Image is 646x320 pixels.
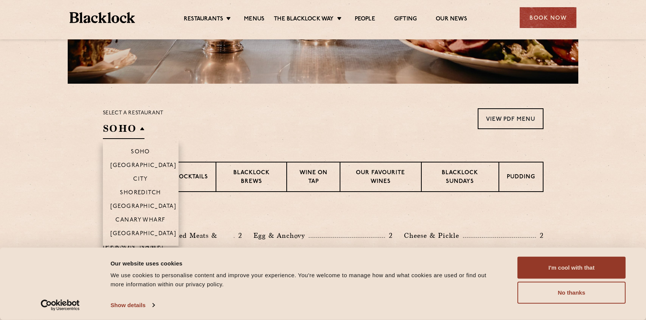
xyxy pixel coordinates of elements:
[70,12,135,23] img: BL_Textured_Logo-footer-cropped.svg
[103,108,164,118] p: Select a restaurant
[115,217,165,225] p: Canary Wharf
[478,108,544,129] a: View PDF Menu
[436,16,467,24] a: Our News
[110,162,177,170] p: [GEOGRAPHIC_DATA]
[27,300,93,311] a: Usercentrics Cookiebot - opens in a new window
[234,231,242,240] p: 2
[520,7,576,28] div: Book Now
[385,231,393,240] p: 2
[355,16,375,24] a: People
[253,230,309,241] p: Egg & Anchovy
[103,211,544,221] h3: Pre Chop Bites
[517,282,626,304] button: No thanks
[404,230,463,241] p: Cheese & Pickle
[184,16,223,24] a: Restaurants
[110,271,500,289] div: We use cookies to personalise content and improve your experience. You're welcome to manage how a...
[131,149,150,156] p: Soho
[429,169,491,187] p: Blacklock Sundays
[133,176,148,184] p: City
[224,169,279,187] p: Blacklock Brews
[103,122,144,139] h2: SOHO
[507,173,535,183] p: Pudding
[536,231,544,240] p: 2
[110,259,500,268] div: Our website uses cookies
[517,257,626,279] button: I'm cool with that
[120,190,161,197] p: Shoreditch
[348,169,413,187] p: Our favourite wines
[394,16,417,24] a: Gifting
[295,169,332,187] p: Wine on Tap
[110,231,177,238] p: [GEOGRAPHIC_DATA]
[244,16,264,24] a: Menus
[110,300,154,311] a: Show details
[174,173,208,183] p: Cocktails
[110,203,177,211] p: [GEOGRAPHIC_DATA]
[274,16,334,24] a: The Blacklock Way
